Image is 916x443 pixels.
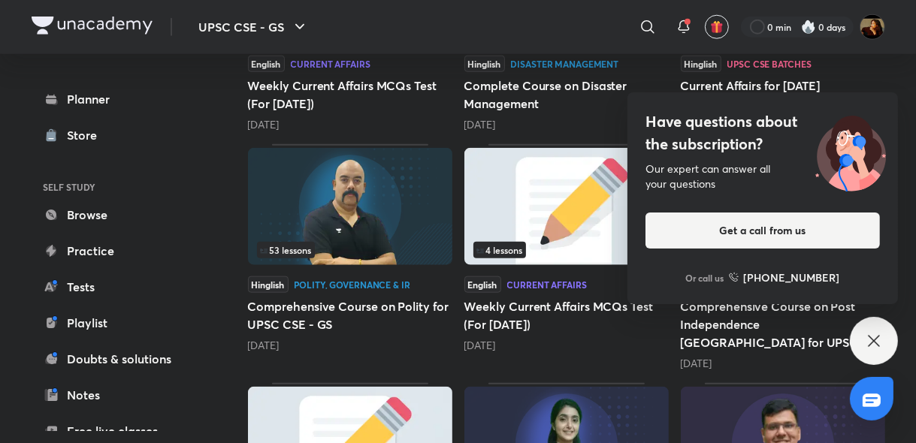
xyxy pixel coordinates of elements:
img: Thumbnail [464,148,669,265]
h6: SELF STUDY [32,174,206,200]
img: streak [801,20,816,35]
a: Notes [32,380,206,410]
div: Store [68,126,107,144]
a: Playlist [32,308,206,338]
a: Browse [32,200,206,230]
div: Comprehensive Course on Polity for UPSC CSE - GS [248,144,452,371]
div: 1 month ago [464,338,669,353]
div: infocontainer [257,242,443,258]
img: Company Logo [32,17,153,35]
a: [PHONE_NUMBER] [729,270,840,285]
img: Siddhi Bhatt [860,14,885,40]
div: Our expert can answer all your questions [645,161,880,191]
h5: Complete Course on Disaster Management [464,77,669,113]
div: infocontainer [473,242,660,258]
span: Hinglish [248,276,289,293]
img: avatar [710,20,724,34]
h5: Comprehensive Course on Polity for UPSC CSE - GS [248,297,452,333]
h5: Weekly Current Affairs MCQs Test (For [DATE]) [248,77,452,113]
a: Store [32,120,206,150]
span: Hinglish [464,56,505,72]
button: Get a call from us [645,212,880,249]
div: 1 month ago [248,338,452,353]
span: 4 lessons [476,246,523,255]
div: Disaster Management [511,59,619,68]
div: UPSC CSE Batches [727,59,812,68]
a: Practice [32,236,206,266]
h4: Have questions about the subscription? [645,110,880,155]
img: Thumbnail [248,148,452,265]
a: Planner [32,84,206,114]
div: Current Affairs [291,59,370,68]
div: Weekly Current Affairs MCQs Test (For July 2025) [464,144,669,371]
h6: [PHONE_NUMBER] [744,270,840,285]
div: Polity, Governance & IR [295,280,410,289]
img: ttu_illustration_new.svg [803,110,898,191]
span: English [464,276,501,293]
div: infosection [473,242,660,258]
div: Current Affairs [507,280,587,289]
div: left [257,242,443,258]
button: UPSC CSE - GS [190,12,318,42]
div: 1 month ago [681,356,885,371]
span: English [248,56,285,72]
h5: Comprehensive Course on Post Independence [GEOGRAPHIC_DATA] for UPSC CSE [681,297,885,351]
a: Tests [32,272,206,302]
div: 1 day ago [464,117,669,132]
div: infosection [257,242,443,258]
div: left [473,242,660,258]
a: Company Logo [32,17,153,38]
span: Hinglish [681,56,721,72]
h5: Current Affairs for [DATE] [681,77,885,95]
a: Doubts & solutions [32,344,206,374]
button: avatar [705,15,729,39]
p: Or call us [686,271,724,285]
h5: Weekly Current Affairs MCQs Test (For [DATE]) [464,297,669,333]
span: 53 lessons [260,246,312,255]
div: 1 day ago [248,117,452,132]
